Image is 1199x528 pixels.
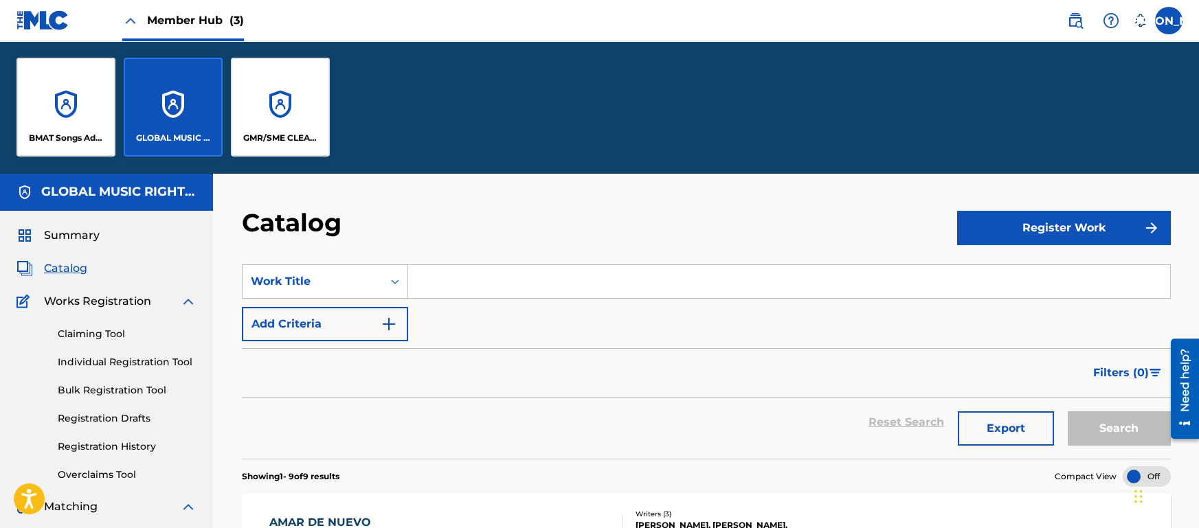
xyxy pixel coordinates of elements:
a: Individual Registration Tool [58,355,197,369]
a: Overclaims Tool [58,468,197,482]
a: CatalogCatalog [16,260,87,277]
iframe: Chat Widget [1130,462,1199,528]
h5: GLOBAL MUSIC RIGHTS ASSOC. [41,184,197,200]
img: expand [180,498,197,515]
img: f7272a7cc735f4ea7f67.svg [1143,220,1160,236]
span: Filters ( 0 ) [1093,365,1149,381]
span: Member Hub [147,12,244,28]
a: AccountsGMR/SME CLEARING HOUSE LLC [231,58,330,157]
button: Add Criteria [242,307,408,341]
button: Export [958,411,1054,446]
img: Catalog [16,260,33,277]
div: Work Title [251,273,374,290]
a: AccountsBMAT Songs Admin [16,58,115,157]
div: Help [1097,7,1125,34]
a: Public Search [1062,7,1089,34]
a: Bulk Registration Tool [58,383,197,398]
img: Accounts [16,184,33,200]
img: filter [1150,369,1161,377]
h2: Catalog [242,207,348,238]
p: GMR/SME CLEARING HOUSE LLC [243,132,318,144]
iframe: Resource Center [1161,334,1199,444]
a: Registration Drafts [58,411,197,426]
img: expand [180,293,197,310]
img: help [1103,12,1119,29]
img: search [1067,12,1084,29]
img: 9d2ae6d4665cec9f34b9.svg [381,316,397,332]
a: SummarySummary [16,227,100,244]
button: Filters (0) [1085,356,1171,390]
button: Register Work [957,211,1171,245]
img: Summary [16,227,33,244]
div: Writers ( 3 ) [636,509,843,519]
p: Showing 1 - 9 of 9 results [242,470,339,483]
span: Catalog [44,260,87,277]
a: AccountsGLOBAL MUSIC RIGHTS ASSOC. [124,58,223,157]
span: (3) [229,14,244,27]
div: User Menu [1155,7,1183,34]
img: Close [122,12,139,29]
p: BMAT Songs Admin [29,132,104,144]
span: Summary [44,227,100,244]
img: Works Registration [16,293,34,310]
span: Compact View [1055,470,1117,483]
p: GLOBAL MUSIC RIGHTS ASSOC. [136,132,211,144]
form: Search Form [242,264,1171,459]
a: Claiming Tool [58,327,197,341]
span: Works Registration [44,293,151,310]
div: Drag [1134,476,1143,517]
img: MLC Logo [16,10,69,30]
span: Matching [44,498,98,515]
a: Registration History [58,439,197,454]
